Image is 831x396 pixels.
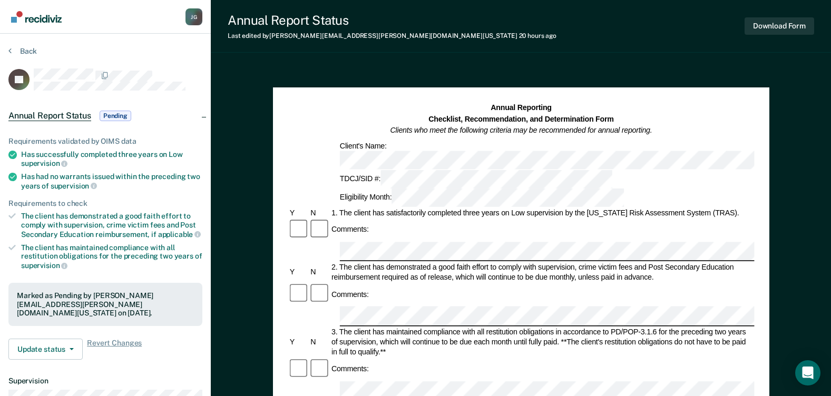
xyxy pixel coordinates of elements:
[288,268,309,278] div: Y
[309,337,330,347] div: N
[288,337,309,347] div: Y
[8,377,202,385] dt: Supervision
[21,172,202,190] div: Has had no warrants issued within the preceding two years of
[338,170,614,189] div: TDCJ/SID #:
[330,262,755,282] div: 2. The client has demonstrated a good faith effort to comply with supervision, crime victim fees ...
[228,32,556,39] div: Last edited by [PERSON_NAME][EMAIL_ADDRESS][PERSON_NAME][DOMAIN_NAME][US_STATE]
[158,230,201,239] span: applicable
[8,111,91,121] span: Annual Report Status
[330,327,755,357] div: 3. The client has maintained compliance with all restitution obligations in accordance to PD/POP-...
[21,159,67,167] span: supervision
[11,11,62,23] img: Recidiviz
[745,17,814,35] button: Download Form
[185,8,202,25] div: J G
[8,137,202,146] div: Requirements validated by OIMS data
[21,261,67,270] span: supervision
[21,150,202,168] div: Has successfully completed three years on Low
[491,103,552,112] strong: Annual Reporting
[330,208,755,218] div: 1. The client has satisfactorily completed three years on Low supervision by the [US_STATE] Risk ...
[330,364,370,374] div: Comments:
[795,360,820,385] div: Open Intercom Messenger
[185,8,202,25] button: Profile dropdown button
[288,208,309,218] div: Y
[338,189,625,207] div: Eligibility Month:
[17,291,194,318] div: Marked as Pending by [PERSON_NAME][EMAIL_ADDRESS][PERSON_NAME][DOMAIN_NAME][US_STATE] on [DATE].
[51,182,97,190] span: supervision
[8,339,83,360] button: Update status
[428,115,614,123] strong: Checklist, Recommendation, and Determination Form
[21,212,202,239] div: The client has demonstrated a good faith effort to comply with supervision, crime victim fees and...
[8,46,37,56] button: Back
[21,243,202,270] div: The client has maintained compliance with all restitution obligations for the preceding two years of
[390,126,652,134] em: Clients who meet the following criteria may be recommended for annual reporting.
[87,339,142,360] span: Revert Changes
[228,13,556,28] div: Annual Report Status
[8,199,202,208] div: Requirements to check
[330,225,370,235] div: Comments:
[100,111,131,121] span: Pending
[309,208,330,218] div: N
[330,290,370,300] div: Comments:
[309,268,330,278] div: N
[519,32,557,39] span: 20 hours ago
